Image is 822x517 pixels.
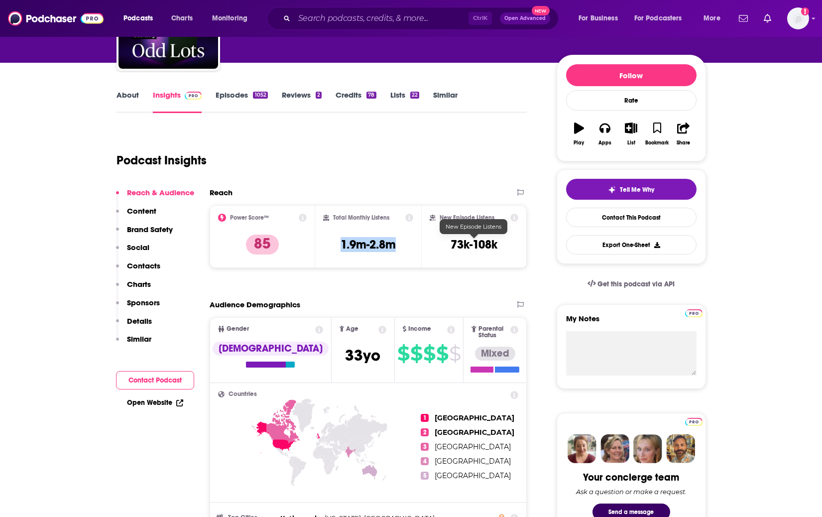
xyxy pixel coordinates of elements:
[294,10,469,26] input: Search podcasts, credits, & more...
[787,7,809,29] button: Show profile menu
[8,9,104,28] a: Podchaser - Follow, Share and Rate Podcasts
[580,272,683,296] a: Get this podcast via API
[421,414,429,422] span: 1
[246,235,279,255] p: 85
[677,140,690,146] div: Share
[620,186,654,194] span: Tell Me Why
[229,391,257,397] span: Countries
[116,225,173,243] button: Brand Safety
[469,12,492,25] span: Ctrl K
[123,11,153,25] span: Podcasts
[127,225,173,234] p: Brand Safety
[600,434,629,463] img: Barbara Profile
[645,140,669,146] div: Bookmark
[435,457,511,466] span: [GEOGRAPHIC_DATA]
[185,92,202,100] img: Podchaser Pro
[435,428,514,437] span: [GEOGRAPHIC_DATA]
[227,326,249,332] span: Gender
[787,7,809,29] span: Logged in as clareliening
[117,10,166,26] button: open menu
[421,457,429,465] span: 4
[685,308,703,317] a: Pro website
[566,235,697,255] button: Export One-Sheet
[697,10,733,26] button: open menu
[333,214,389,221] h2: Total Monthly Listens
[127,243,149,252] p: Social
[116,279,151,298] button: Charts
[341,237,396,252] h3: 1.9m-2.8m
[421,443,429,451] span: 3
[568,434,596,463] img: Sydney Profile
[628,10,697,26] button: open menu
[127,261,160,270] p: Contacts
[212,11,247,25] span: Monitoring
[127,188,194,197] p: Reach & Audience
[423,346,435,362] span: $
[410,92,419,99] div: 22
[451,237,497,252] h3: 73k-108k
[171,11,193,25] span: Charts
[253,92,267,99] div: 1052
[435,413,514,422] span: [GEOGRAPHIC_DATA]
[704,11,720,25] span: More
[634,11,682,25] span: For Podcasters
[572,10,630,26] button: open menu
[566,179,697,200] button: tell me why sparkleTell Me Why
[787,7,809,29] img: User Profile
[397,346,409,362] span: $
[592,116,618,152] button: Apps
[410,346,422,362] span: $
[579,11,618,25] span: For Business
[127,316,152,326] p: Details
[440,214,494,221] h2: New Episode Listens
[127,334,151,344] p: Similar
[627,140,635,146] div: List
[446,223,501,230] span: New Episode Listens
[346,326,358,332] span: Age
[449,346,461,362] span: $
[598,140,611,146] div: Apps
[801,7,809,15] svg: Add a profile image
[165,10,199,26] a: Charts
[205,10,260,26] button: open menu
[116,188,194,206] button: Reach & Audience
[666,434,695,463] img: Jon Profile
[670,116,696,152] button: Share
[116,334,151,353] button: Similar
[685,418,703,426] img: Podchaser Pro
[210,188,233,197] h2: Reach
[633,434,662,463] img: Jules Profile
[127,298,160,307] p: Sponsors
[116,261,160,279] button: Contacts
[116,298,160,316] button: Sponsors
[435,471,511,480] span: [GEOGRAPHIC_DATA]
[366,92,376,99] div: 78
[116,206,156,225] button: Content
[116,316,152,335] button: Details
[421,428,429,436] span: 2
[230,214,269,221] h2: Power Score™
[345,346,380,365] span: 33 yo
[735,10,752,27] a: Show notifications dropdown
[116,243,149,261] button: Social
[608,186,616,194] img: tell me why sparkle
[316,92,322,99] div: 2
[566,208,697,227] a: Contact This Podcast
[210,300,300,309] h2: Audience Demographics
[127,398,183,407] a: Open Website
[433,90,458,113] a: Similar
[116,371,194,389] button: Contact Podcast
[390,90,419,113] a: Lists22
[597,280,675,288] span: Get this podcast via API
[566,64,697,86] button: Follow
[685,309,703,317] img: Podchaser Pro
[566,116,592,152] button: Play
[576,488,687,496] div: Ask a question or make a request.
[282,90,322,113] a: Reviews2
[336,90,376,113] a: Credits78
[153,90,202,113] a: InsightsPodchaser Pro
[583,471,679,484] div: Your concierge team
[421,472,429,480] span: 5
[408,326,431,332] span: Income
[566,314,697,331] label: My Notes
